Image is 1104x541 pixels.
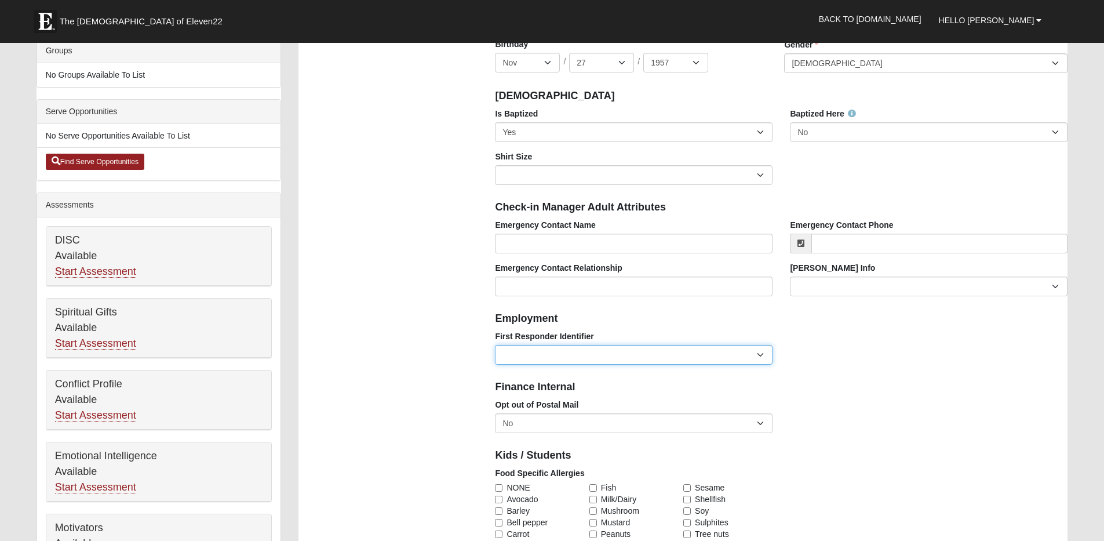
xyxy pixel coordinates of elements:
img: Eleven22 logo [34,10,57,33]
label: Baptized Here [790,108,855,119]
div: Emotional Intelligence Available [46,442,271,502]
input: Carrot [495,531,502,538]
input: NONE [495,484,502,492]
h4: Employment [495,313,1067,325]
label: First Responder Identifier [495,331,593,342]
h4: Finance Internal [495,381,1067,394]
input: Fish [589,484,597,492]
a: Start Assessment [55,266,136,278]
span: Peanuts [601,528,631,540]
label: Birthday [495,38,528,50]
a: The [DEMOGRAPHIC_DATA] of Eleven22 [28,4,260,33]
span: Shellfish [695,493,726,505]
span: Milk/Dairy [601,493,636,505]
label: [PERSON_NAME] Info [790,262,875,274]
label: Shirt Size [495,151,532,162]
input: Soy [683,507,691,515]
span: Bell pepper [507,517,548,528]
span: NONE [507,482,530,493]
div: Groups [37,39,280,63]
span: Soy [695,505,709,517]
div: Conflict Profile Available [46,371,271,430]
li: No Groups Available To List [37,63,280,87]
input: Avocado [495,496,502,503]
input: Bell pepper [495,519,502,527]
span: Carrot [507,528,529,540]
input: Mustard [589,519,597,527]
a: Back to [DOMAIN_NAME] [810,5,930,34]
input: Milk/Dairy [589,496,597,503]
div: DISC Available [46,227,271,286]
label: Is Baptized [495,108,538,119]
span: The [DEMOGRAPHIC_DATA] of Eleven22 [60,16,223,27]
input: Sesame [683,484,691,492]
input: Sulphites [683,519,691,527]
input: Mushroom [589,507,597,515]
span: Avocado [507,493,538,505]
span: Hello [PERSON_NAME] [939,16,1034,25]
span: Barley [507,505,530,517]
div: Spiritual Gifts Available [46,299,271,358]
span: Mustard [601,517,631,528]
label: Emergency Contact Name [495,219,596,231]
div: Serve Opportunities [37,100,280,124]
span: / [563,56,566,68]
label: Opt out of Postal Mail [495,399,578,411]
label: Gender [784,39,818,50]
span: Mushroom [601,505,639,517]
input: Tree nuts [683,531,691,538]
span: Sesame [695,482,724,493]
a: Start Assessment [55,481,136,493]
label: Emergency Contact Phone [790,219,893,231]
h4: [DEMOGRAPHIC_DATA] [495,90,1067,103]
span: Tree nuts [695,528,729,540]
span: Sulphites [695,517,728,528]
input: Peanuts [589,531,597,538]
input: Shellfish [683,496,691,503]
a: Start Assessment [55,409,136,422]
a: Hello [PERSON_NAME] [930,6,1051,35]
label: Emergency Contact Relationship [495,262,622,274]
input: Barley [495,507,502,515]
label: Food Specific Allergies [495,467,584,479]
span: / [637,56,640,68]
h4: Kids / Students [495,449,1067,462]
div: Assessments [37,193,280,217]
h4: Check-in Manager Adult Attributes [495,201,1067,214]
a: Find Serve Opportunities [46,154,145,170]
a: Start Assessment [55,337,136,350]
li: No Serve Opportunities Available To List [37,124,280,148]
span: Fish [601,482,616,493]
